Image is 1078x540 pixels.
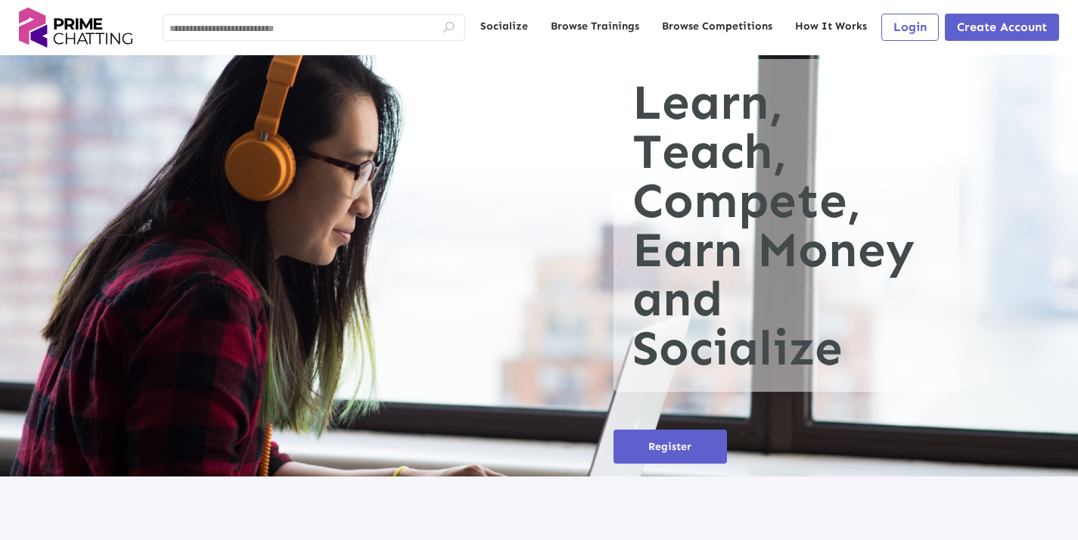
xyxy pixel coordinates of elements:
span: Create Account [957,20,1047,34]
button: Create Account [945,14,1059,41]
img: logo [19,8,132,48]
a: How It Works [795,19,867,34]
span: Register [648,440,691,453]
h1: Learn, Teach, Compete, Earn Money and Socialize [614,59,959,392]
a: Browse Trainings [551,19,639,34]
button: Login [881,14,939,41]
button: Register [614,430,727,464]
a: Socialize [480,19,528,34]
a: Browse Competitions [662,19,772,34]
span: Login [893,20,927,34]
